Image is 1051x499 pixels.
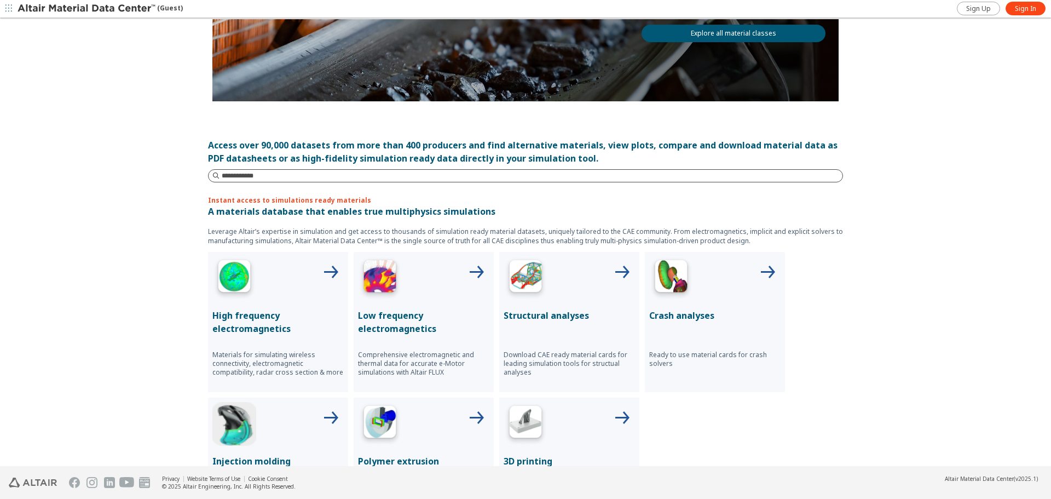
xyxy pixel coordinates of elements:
[504,351,635,377] p: Download CAE ready material cards for leading simulation tools for structual analyses
[358,455,489,468] p: Polymer extrusion
[499,252,639,392] button: Structural Analyses IconStructural analysesDownload CAE ready material cards for leading simulati...
[649,351,781,368] p: Ready to use material cards for crash solvers
[957,2,1000,15] a: Sign Up
[18,3,157,14] img: Altair Material Data Center
[358,351,489,377] p: Comprehensive electromagnetic and thermal data for accurate e-Motor simulations with Altair FLUX
[212,351,344,377] p: Materials for simulating wireless connectivity, electromagnetic compatibility, radar cross sectio...
[212,309,344,335] p: High frequency electromagnetics
[162,483,296,490] div: © 2025 Altair Engineering, Inc. All Rights Reserved.
[1015,4,1036,13] span: Sign In
[945,475,1038,483] div: (v2025.1)
[187,475,240,483] a: Website Terms of Use
[354,252,494,392] button: Low Frequency IconLow frequency electromagneticsComprehensive electromagnetic and thermal data fo...
[358,309,489,335] p: Low frequency electromagnetics
[212,256,256,300] img: High Frequency Icon
[208,196,843,205] p: Instant access to simulations ready materials
[212,455,344,468] p: Injection molding
[18,3,183,14] div: (Guest)
[645,252,785,392] button: Crash Analyses IconCrash analysesReady to use material cards for crash solvers
[945,475,1014,483] span: Altair Material Data Center
[649,309,781,322] p: Crash analyses
[162,475,180,483] a: Privacy
[208,205,843,218] p: A materials database that enables true multiphysics simulations
[358,256,402,300] img: Low Frequency Icon
[9,478,57,487] img: Altair Engineering
[504,455,635,468] p: 3D printing
[504,256,547,300] img: Structural Analyses Icon
[208,139,843,165] div: Access over 90,000 datasets from more than 400 producers and find alternative materials, view plo...
[642,25,825,42] a: Explore all material classes
[649,256,693,300] img: Crash Analyses Icon
[358,402,402,446] img: Polymer Extrusion Icon
[208,252,348,392] button: High Frequency IconHigh frequency electromagneticsMaterials for simulating wireless connectivity,...
[212,402,256,446] img: Injection Molding Icon
[208,227,843,245] p: Leverage Altair’s expertise in simulation and get access to thousands of simulation ready materia...
[504,402,547,446] img: 3D Printing Icon
[1006,2,1046,15] a: Sign In
[966,4,991,13] span: Sign Up
[504,309,635,322] p: Structural analyses
[248,475,288,483] a: Cookie Consent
